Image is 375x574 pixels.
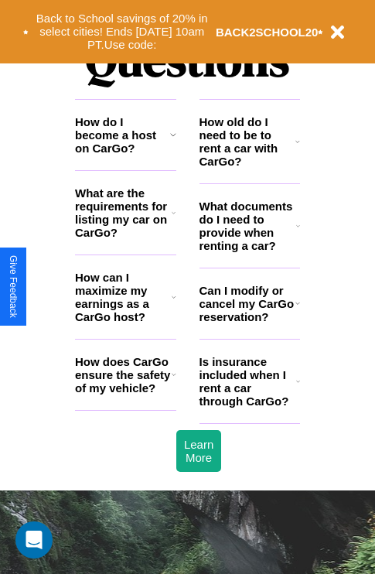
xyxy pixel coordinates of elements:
button: Learn More [176,430,221,472]
h3: How can I maximize my earnings as a CarGo host? [75,271,172,323]
button: Back to School savings of 20% in select cities! Ends [DATE] 10am PT.Use code: [29,8,216,56]
div: Give Feedback [8,255,19,318]
h3: How old do I need to be to rent a car with CarGo? [199,115,296,168]
h3: How does CarGo ensure the safety of my vehicle? [75,355,172,395]
h3: What are the requirements for listing my car on CarGo? [75,186,172,239]
b: BACK2SCHOOL20 [216,26,319,39]
h3: Is insurance included when I rent a car through CarGo? [199,355,296,408]
h3: What documents do I need to provide when renting a car? [199,200,297,252]
div: Open Intercom Messenger [15,521,53,559]
h3: How do I become a host on CarGo? [75,115,170,155]
h3: Can I modify or cancel my CarGo reservation? [199,284,295,323]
